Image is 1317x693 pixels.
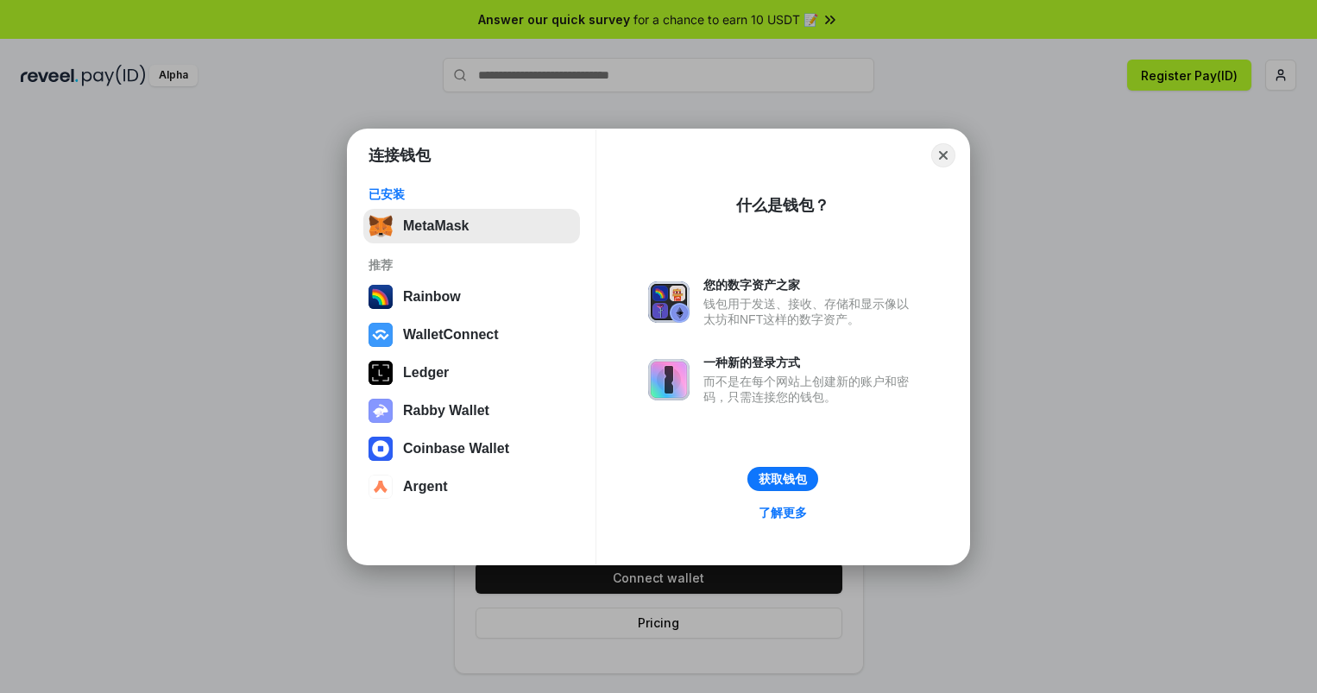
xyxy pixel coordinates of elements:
button: Close [931,143,955,167]
div: MetaMask [403,218,469,234]
div: 了解更多 [759,505,807,520]
div: 一种新的登录方式 [703,355,917,370]
div: 钱包用于发送、接收、存储和显示像以太坊和NFT这样的数字资产。 [703,296,917,327]
button: MetaMask [363,209,580,243]
button: Argent [363,469,580,504]
div: Coinbase Wallet [403,441,509,457]
div: 什么是钱包？ [736,195,829,216]
h1: 连接钱包 [369,145,431,166]
img: svg+xml,%3Csvg%20xmlns%3D%22http%3A%2F%2Fwww.w3.org%2F2000%2Fsvg%22%20width%3D%2228%22%20height%3... [369,361,393,385]
img: svg+xml,%3Csvg%20xmlns%3D%22http%3A%2F%2Fwww.w3.org%2F2000%2Fsvg%22%20fill%3D%22none%22%20viewBox... [648,281,690,323]
div: 您的数字资产之家 [703,277,917,293]
img: svg+xml,%3Csvg%20width%3D%2228%22%20height%3D%2228%22%20viewBox%3D%220%200%2028%2028%22%20fill%3D... [369,323,393,347]
img: svg+xml,%3Csvg%20fill%3D%22none%22%20height%3D%2233%22%20viewBox%3D%220%200%2035%2033%22%20width%... [369,214,393,238]
button: 获取钱包 [747,467,818,491]
a: 了解更多 [748,501,817,524]
div: 获取钱包 [759,471,807,487]
div: WalletConnect [403,327,499,343]
img: svg+xml,%3Csvg%20width%3D%22120%22%20height%3D%22120%22%20viewBox%3D%220%200%20120%20120%22%20fil... [369,285,393,309]
button: Coinbase Wallet [363,432,580,466]
div: 已安装 [369,186,575,202]
div: Ledger [403,365,449,381]
img: svg+xml,%3Csvg%20xmlns%3D%22http%3A%2F%2Fwww.w3.org%2F2000%2Fsvg%22%20fill%3D%22none%22%20viewBox... [648,359,690,400]
button: Ledger [363,356,580,390]
button: Rabby Wallet [363,394,580,428]
div: 推荐 [369,257,575,273]
img: svg+xml,%3Csvg%20width%3D%2228%22%20height%3D%2228%22%20viewBox%3D%220%200%2028%2028%22%20fill%3D... [369,475,393,499]
div: Rainbow [403,289,461,305]
div: Rabby Wallet [403,403,489,419]
img: svg+xml,%3Csvg%20xmlns%3D%22http%3A%2F%2Fwww.w3.org%2F2000%2Fsvg%22%20fill%3D%22none%22%20viewBox... [369,399,393,423]
button: Rainbow [363,280,580,314]
div: Argent [403,479,448,495]
button: WalletConnect [363,318,580,352]
div: 而不是在每个网站上创建新的账户和密码，只需连接您的钱包。 [703,374,917,405]
img: svg+xml,%3Csvg%20width%3D%2228%22%20height%3D%2228%22%20viewBox%3D%220%200%2028%2028%22%20fill%3D... [369,437,393,461]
